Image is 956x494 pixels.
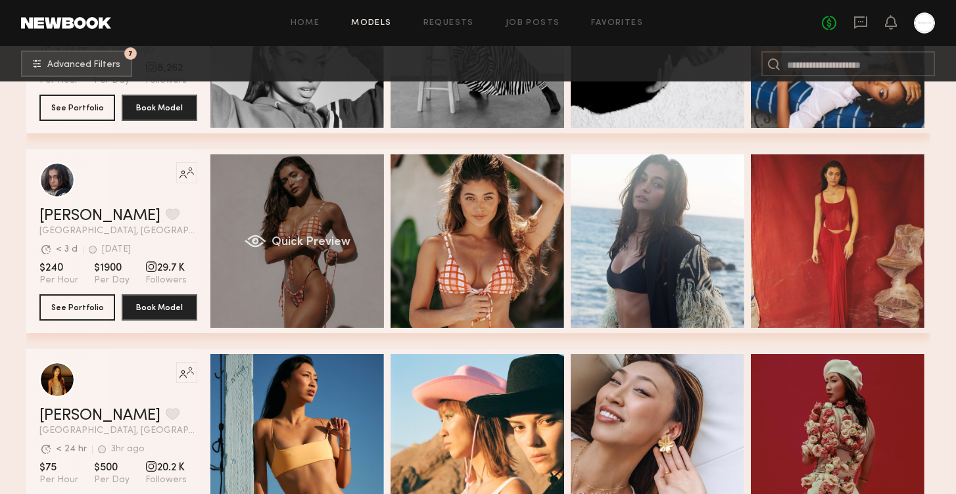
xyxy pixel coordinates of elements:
span: Per Day [94,275,130,286]
div: [DATE] [102,245,131,254]
button: Book Model [122,95,197,121]
span: $1900 [94,261,130,275]
span: Per Hour [39,474,78,486]
div: < 3 d [56,245,78,254]
span: Per Hour [39,275,78,286]
button: See Portfolio [39,294,115,321]
a: Home [291,19,320,28]
a: Job Posts [506,19,560,28]
span: Advanced Filters [47,60,120,70]
span: 7 [128,51,133,56]
span: Followers [145,275,187,286]
span: 29.7 K [145,261,187,275]
button: Book Model [122,294,197,321]
a: Requests [423,19,474,28]
button: See Portfolio [39,95,115,121]
div: 3hr ago [111,445,145,454]
span: $75 [39,461,78,474]
span: $500 [94,461,130,474]
a: Models [351,19,391,28]
span: $240 [39,261,78,275]
span: 20.2 K [145,461,187,474]
span: [GEOGRAPHIC_DATA], [GEOGRAPHIC_DATA] [39,426,197,436]
span: Followers [145,474,187,486]
a: Favorites [591,19,643,28]
span: [GEOGRAPHIC_DATA], [GEOGRAPHIC_DATA] [39,227,197,236]
a: [PERSON_NAME] [39,408,160,424]
div: < 24 hr [56,445,87,454]
span: Per Day [94,474,130,486]
span: Quick Preview [271,236,350,248]
button: 7Advanced Filters [21,51,132,77]
a: [PERSON_NAME] [39,208,160,224]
